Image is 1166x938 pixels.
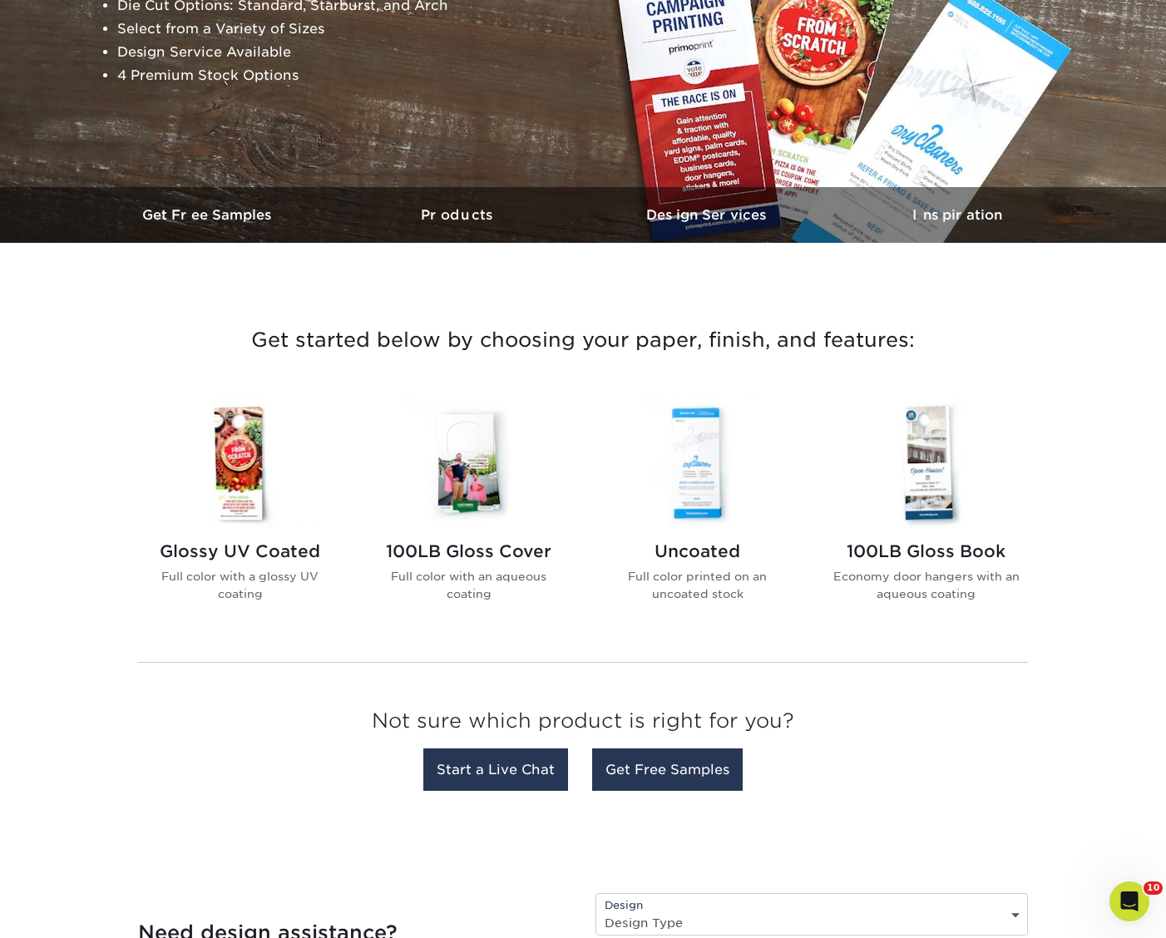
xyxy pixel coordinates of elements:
p: Economy door hangers with an aqueous coating [832,568,1020,602]
img: 100LB Gloss Cover Door Hangers [374,397,563,528]
li: 4 Premium Stock Options [117,64,520,87]
img: Uncoated Door Hangers [603,397,792,528]
a: Products [333,187,583,243]
p: Full color with an aqueous coating [374,568,563,602]
a: Get Free Samples [592,748,743,791]
h2: 100LB Gloss Cover [374,541,563,561]
a: Start a Live Chat [423,748,568,791]
img: 100LB Gloss Book Door Hangers [832,397,1020,528]
p: Full color with a glossy UV coating [146,568,334,602]
iframe: Intercom live chat [1109,881,1149,921]
a: Glossy UV Coated Door Hangers Glossy UV Coated Full color with a glossy UV coating [146,397,334,629]
span: 10 [1144,881,1163,895]
iframe: Google Customer Reviews [4,887,141,932]
a: 100LB Gloss Book Door Hangers 100LB Gloss Book Economy door hangers with an aqueous coating [832,397,1020,629]
li: Select from a Variety of Sizes [117,17,520,41]
h2: 100LB Gloss Book [832,541,1020,561]
a: 100LB Gloss Cover Door Hangers 100LB Gloss Cover Full color with an aqueous coating [374,397,563,629]
a: Design Services [583,187,833,243]
h3: Design Services [583,207,833,223]
li: Design Service Available [117,41,520,64]
h3: Not sure which product is right for you? [138,696,1028,753]
img: Glossy UV Coated Door Hangers [146,397,334,528]
h3: Inspiration [833,207,1082,223]
a: Inspiration [833,187,1082,243]
h3: Get Free Samples [84,207,333,223]
h3: Products [333,207,583,223]
h2: Uncoated [603,541,792,561]
h2: Glossy UV Coated [146,541,334,561]
a: Uncoated Door Hangers Uncoated Full color printed on an uncoated stock [603,397,792,629]
p: Full color printed on an uncoated stock [603,568,792,602]
a: Get Free Samples [84,187,333,243]
h3: Get started below by choosing your paper, finish, and features: [96,303,1070,378]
